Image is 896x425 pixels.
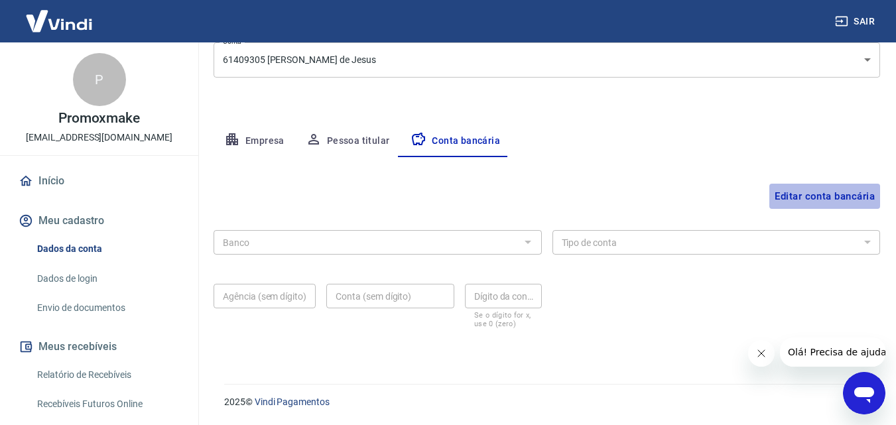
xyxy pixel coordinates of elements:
[255,396,330,407] a: Vindi Pagamentos
[32,294,182,322] a: Envio de documentos
[748,340,775,367] iframe: Fechar mensagem
[16,332,182,361] button: Meus recebíveis
[780,337,885,367] iframe: Mensagem da empresa
[295,125,401,157] button: Pessoa titular
[32,361,182,389] a: Relatório de Recebíveis
[832,9,880,34] button: Sair
[214,125,295,157] button: Empresa
[32,235,182,263] a: Dados da conta
[214,42,880,78] div: 61409305 [PERSON_NAME] de Jesus
[16,1,102,41] img: Vindi
[224,395,864,409] p: 2025 ©
[58,111,141,125] p: Promoxmake
[32,391,182,418] a: Recebíveis Futuros Online
[73,53,126,106] div: P
[843,372,885,414] iframe: Botão para abrir a janela de mensagens
[26,131,172,145] p: [EMAIL_ADDRESS][DOMAIN_NAME]
[16,166,182,196] a: Início
[8,9,111,20] span: Olá! Precisa de ajuda?
[769,184,880,209] button: Editar conta bancária
[32,265,182,292] a: Dados de login
[474,311,533,328] p: Se o dígito for x, use 0 (zero)
[400,125,511,157] button: Conta bancária
[223,36,241,46] label: Conta
[16,206,182,235] button: Meu cadastro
